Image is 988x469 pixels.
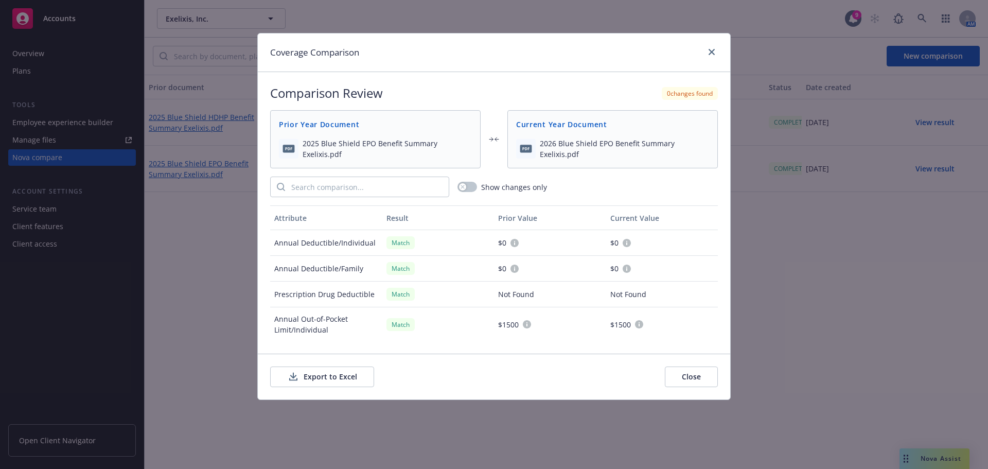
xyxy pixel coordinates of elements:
[498,213,602,223] div: Prior Value
[610,237,619,248] span: $0
[303,138,472,160] span: 2025 Blue Shield EPO Benefit Summary Exelixis.pdf
[270,282,382,307] div: Prescription Drug Deductible
[498,289,534,300] span: Not Found
[386,213,490,223] div: Result
[516,119,709,130] span: Current Year Document
[662,87,718,100] div: 0 changes found
[481,182,547,193] span: Show changes only
[270,307,382,342] div: Annual Out-of-Pocket Limit/Individual
[498,263,506,274] span: $0
[274,213,378,223] div: Attribute
[386,288,415,301] div: Match
[498,319,519,330] span: $1500
[270,84,383,102] h2: Comparison Review
[279,119,472,130] span: Prior Year Document
[610,289,646,300] span: Not Found
[665,367,718,387] button: Close
[277,183,285,191] svg: Search
[494,205,606,230] button: Prior Value
[610,213,714,223] div: Current Value
[498,237,506,248] span: $0
[285,177,449,197] input: Search comparison...
[270,367,374,387] button: Export to Excel
[386,236,415,249] div: Match
[270,46,359,59] h1: Coverage Comparison
[382,205,495,230] button: Result
[270,256,382,282] div: Annual Deductible/Family
[386,262,415,275] div: Match
[270,230,382,256] div: Annual Deductible/Individual
[705,46,718,58] a: close
[610,263,619,274] span: $0
[606,205,718,230] button: Current Value
[540,138,709,160] span: 2026 Blue Shield EPO Benefit Summary Exelixis.pdf
[270,205,382,230] button: Attribute
[386,318,415,331] div: Match
[610,319,631,330] span: $1500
